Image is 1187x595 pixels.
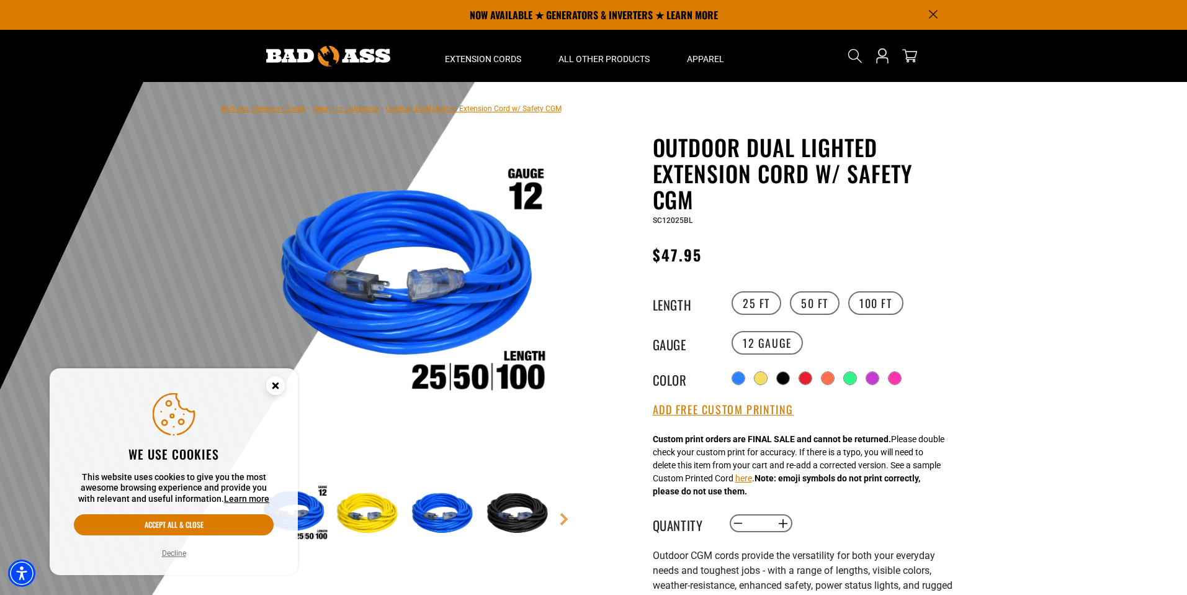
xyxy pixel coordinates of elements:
[558,53,650,65] span: All Other Products
[653,295,715,311] legend: Length
[540,30,668,82] summary: All Other Products
[687,53,724,65] span: Apparel
[386,104,562,113] span: Outdoor Dual Lighted Extension Cord w/ Safety CGM
[224,494,269,504] a: This website uses cookies to give you the most awesome browsing experience and provide you with r...
[74,446,274,462] h2: We use cookies
[222,101,562,116] nav: breadcrumbs
[653,216,692,225] span: SC12025BL
[845,46,865,66] summary: Search
[266,46,390,66] img: Bad Ass Extension Cords
[333,478,405,550] img: Yellow
[313,104,378,113] a: Return to Collection
[653,433,944,498] div: Please double check your custom print for accuracy. If there is a typo, you will need to delete t...
[158,547,190,560] button: Decline
[408,478,480,550] img: Blue
[558,513,570,525] a: Next
[732,291,781,315] label: 25 FT
[653,516,715,532] label: Quantity
[74,472,274,505] p: This website uses cookies to give you the most awesome browsing experience and provide you with r...
[653,403,794,417] button: Add Free Custom Printing
[653,370,715,386] legend: Color
[8,560,35,587] div: Accessibility Menu
[483,478,555,550] img: Black
[50,368,298,576] aside: Cookie Consent
[445,53,521,65] span: Extension Cords
[222,104,305,113] a: Bad Ass Extension Cords
[848,291,903,315] label: 100 FT
[653,434,891,444] strong: Custom print orders are FINAL SALE and cannot be returned.
[653,134,957,212] h1: Outdoor Dual Lighted Extension Cord w/ Safety CGM
[426,30,540,82] summary: Extension Cords
[381,104,383,113] span: ›
[732,331,803,355] label: 12 Gauge
[653,243,702,266] span: $47.95
[735,472,752,485] button: here
[653,473,920,496] strong: Note: emoji symbols do not print correctly, please do not use them.
[790,291,840,315] label: 50 FT
[74,514,274,535] button: Accept all & close
[653,335,715,351] legend: Gauge
[668,30,743,82] summary: Apparel
[308,104,310,113] span: ›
